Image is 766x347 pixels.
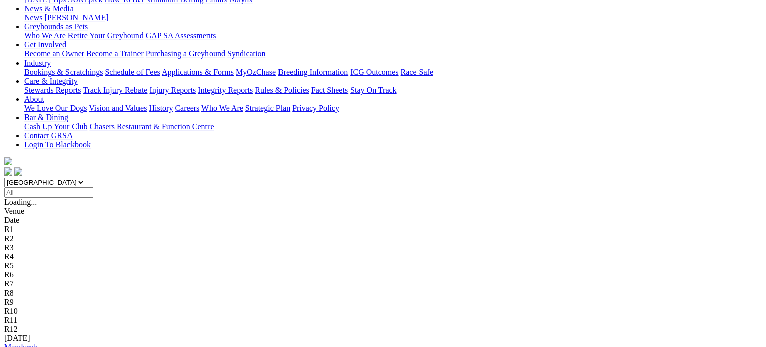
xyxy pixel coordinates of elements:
a: Cash Up Your Club [24,122,87,131]
a: Contact GRSA [24,131,73,140]
a: Injury Reports [149,86,196,94]
a: Chasers Restaurant & Function Centre [89,122,214,131]
div: About [24,104,762,113]
a: MyOzChase [236,68,276,76]
div: Bar & Dining [24,122,762,131]
div: R6 [4,270,762,279]
div: R7 [4,279,762,288]
a: News & Media [24,4,74,13]
a: ICG Outcomes [350,68,398,76]
a: Breeding Information [278,68,348,76]
div: Venue [4,207,762,216]
a: Schedule of Fees [105,68,160,76]
span: Loading... [4,198,37,206]
a: Bar & Dining [24,113,68,122]
a: Vision and Values [89,104,147,112]
a: Fact Sheets [311,86,348,94]
a: Rules & Policies [255,86,309,94]
a: Integrity Reports [198,86,253,94]
a: Care & Integrity [24,77,78,85]
a: News [24,13,42,22]
a: Stay On Track [350,86,396,94]
div: [DATE] [4,334,762,343]
a: Applications & Forms [162,68,234,76]
a: Industry [24,59,51,67]
a: About [24,95,44,103]
a: Track Injury Rebate [83,86,147,94]
div: R3 [4,243,762,252]
a: [PERSON_NAME] [44,13,108,22]
img: facebook.svg [4,167,12,176]
a: Who We Are [201,104,243,112]
a: Stewards Reports [24,86,81,94]
a: Race Safe [400,68,433,76]
img: twitter.svg [14,167,22,176]
div: R4 [4,252,762,261]
a: We Love Our Dogs [24,104,87,112]
div: Industry [24,68,762,77]
a: Retire Your Greyhound [68,31,144,40]
div: R1 [4,225,762,234]
div: R8 [4,288,762,298]
div: R9 [4,298,762,307]
div: Care & Integrity [24,86,762,95]
div: R5 [4,261,762,270]
a: Privacy Policy [292,104,339,112]
a: Who We Are [24,31,66,40]
a: Get Involved [24,40,66,49]
div: Greyhounds as Pets [24,31,762,40]
a: Become a Trainer [86,49,144,58]
a: Purchasing a Greyhound [146,49,225,58]
div: R12 [4,325,762,334]
div: Get Involved [24,49,762,59]
img: logo-grsa-white.png [4,157,12,165]
a: History [149,104,173,112]
div: Date [4,216,762,225]
div: News & Media [24,13,762,22]
a: Careers [175,104,199,112]
a: Strategic Plan [245,104,290,112]
div: R11 [4,316,762,325]
input: Select date [4,187,93,198]
a: Bookings & Scratchings [24,68,103,76]
a: Greyhounds as Pets [24,22,88,31]
a: Syndication [227,49,265,58]
a: Login To Blackbook [24,140,91,149]
a: GAP SA Assessments [146,31,216,40]
a: Become an Owner [24,49,84,58]
div: R2 [4,234,762,243]
div: R10 [4,307,762,316]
